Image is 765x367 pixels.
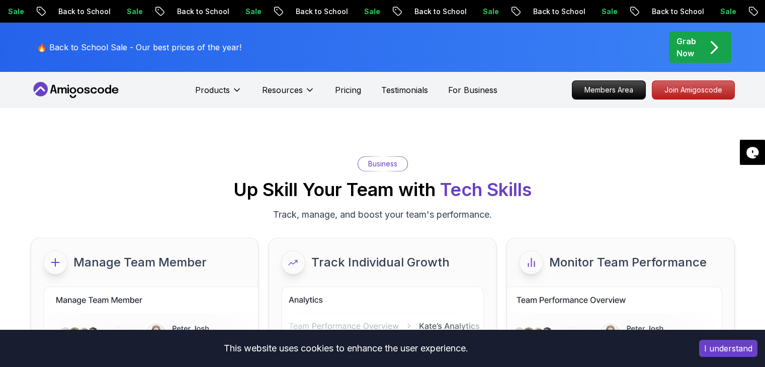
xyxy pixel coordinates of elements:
p: Business [368,159,397,169]
p: Monitor Team Performance [549,254,707,270]
p: Manage Team Member [73,254,207,270]
p: Sale [689,7,721,17]
p: Join Amigoscode [652,81,734,99]
p: Sale [332,7,365,17]
p: Resources [262,84,303,96]
p: Grab Now [676,35,696,59]
p: Back to School [264,7,332,17]
a: Members Area [572,80,646,100]
p: Track Individual Growth [311,254,450,270]
a: Testimonials [381,84,428,96]
p: Members Area [572,81,645,99]
p: Sale [95,7,127,17]
p: Back to School [145,7,214,17]
p: Back to School [501,7,570,17]
div: This website uses cookies to enhance the user experience. [8,337,684,359]
p: Sale [570,7,602,17]
p: Back to School [620,7,689,17]
a: Pricing [335,84,361,96]
p: Back to School [383,7,451,17]
span: Tech Skills [440,178,532,201]
button: Accept cookies [699,340,757,357]
p: Track, manage, and boost your team's performance. [273,208,492,222]
p: Back to School [27,7,95,17]
p: Sale [214,7,246,17]
button: Resources [262,84,315,104]
h2: Up Skill Your Team with [233,179,532,200]
a: For Business [448,84,497,96]
button: Products [195,84,242,104]
a: Join Amigoscode [652,80,735,100]
p: Sale [451,7,483,17]
p: 🔥 Back to School Sale - Our best prices of the year! [37,41,241,53]
p: Products [195,84,230,96]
